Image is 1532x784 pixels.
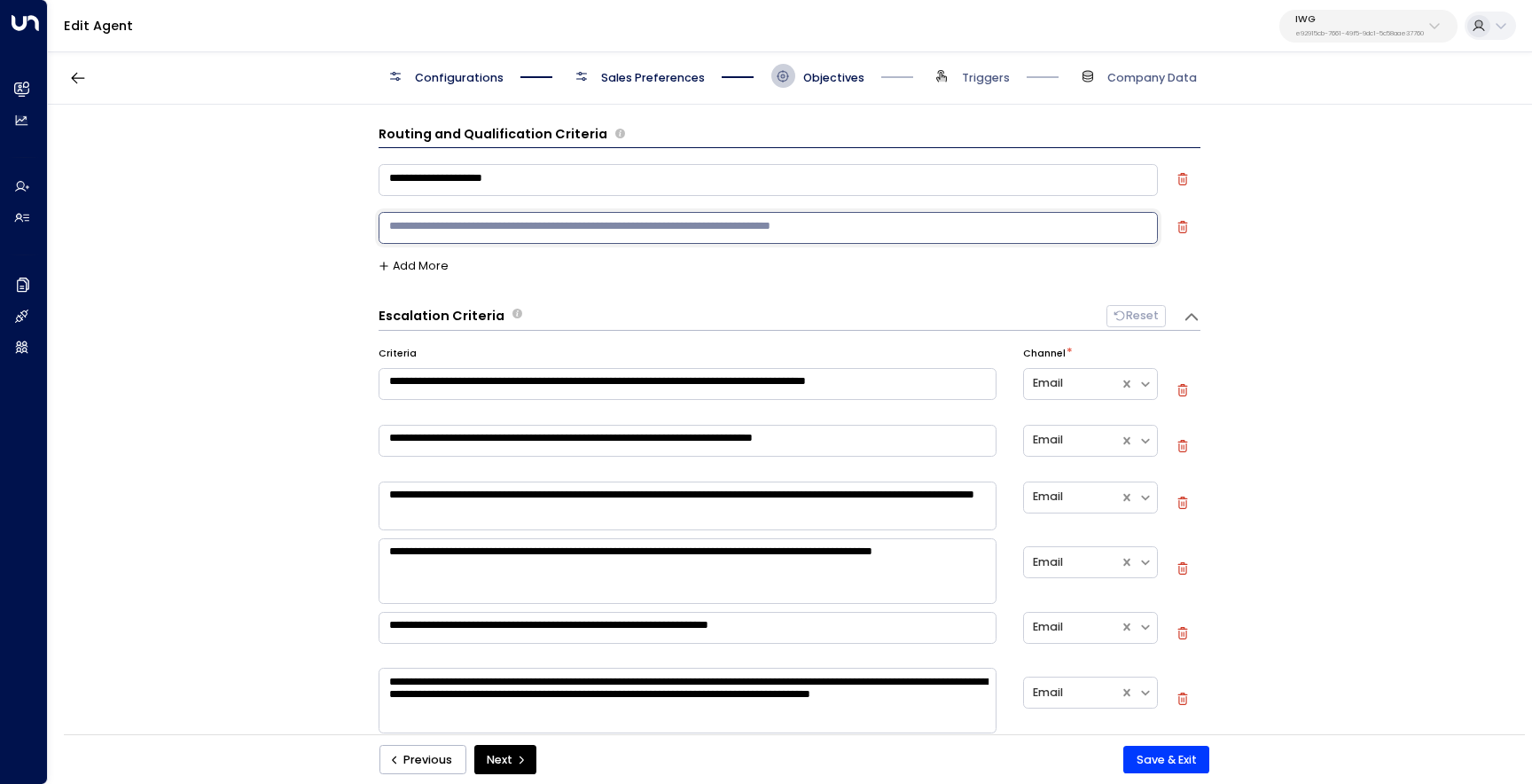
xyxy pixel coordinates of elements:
[803,70,864,86] span: Objectives
[1295,14,1424,25] p: IWG
[512,307,522,325] span: Define the scenarios in which the AI agent should escalate the conversation to human sales repres...
[415,70,504,86] span: Configurations
[615,125,625,145] span: Define the criteria the agent uses to determine whether a lead is qualified for further actions l...
[1123,746,1209,774] button: Save & Exit
[379,125,607,145] h3: Routing and Qualification Criteria
[1295,30,1424,37] p: e92915cb-7661-49f5-9dc1-5c58aae37760
[1023,347,1066,361] label: Channel
[379,347,417,361] label: Criteria
[474,745,536,775] button: Next
[1107,70,1197,86] span: Company Data
[962,70,1010,86] span: Triggers
[64,17,133,35] a: Edit Agent
[379,260,449,272] button: Add More
[379,307,504,325] h3: Escalation Criteria
[379,745,466,775] button: Previous
[379,305,1200,332] div: Escalation CriteriaDefine the scenarios in which the AI agent should escalate the conversation to...
[601,70,705,86] span: Sales Preferences
[1279,10,1458,43] button: IWGe92915cb-7661-49f5-9dc1-5c58aae37760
